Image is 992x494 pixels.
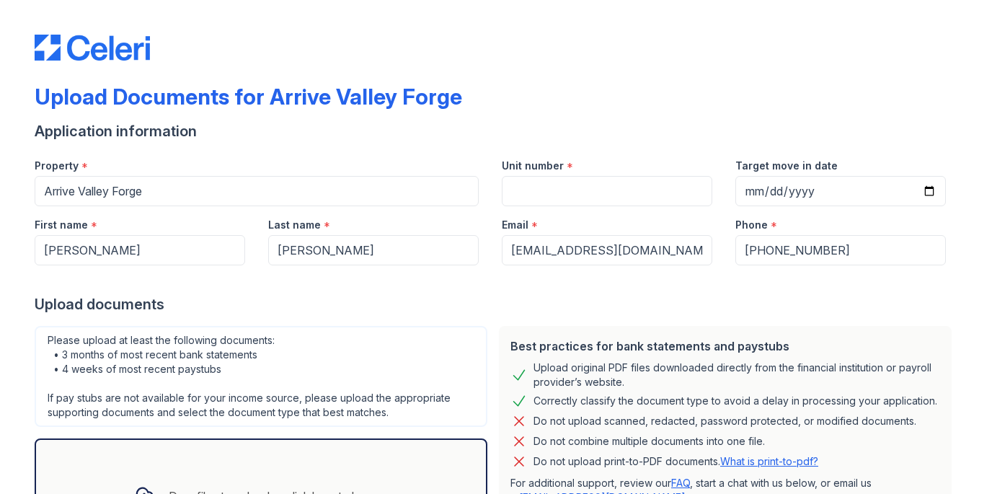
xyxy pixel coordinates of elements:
a: FAQ [671,477,690,489]
label: Property [35,159,79,173]
img: CE_Logo_Blue-a8612792a0a2168367f1c8372b55b34899dd931a85d93a1a3d3e32e68fde9ad4.png [35,35,150,61]
label: Email [502,218,528,232]
label: First name [35,218,88,232]
label: Unit number [502,159,564,173]
div: Do not combine multiple documents into one file. [533,433,765,450]
label: Phone [735,218,768,232]
a: What is print-to-pdf? [720,455,818,467]
div: Do not upload scanned, redacted, password protected, or modified documents. [533,413,916,430]
div: Upload documents [35,294,957,314]
div: Upload original PDF files downloaded directly from the financial institution or payroll provider’... [533,361,940,389]
div: Upload Documents for Arrive Valley Forge [35,84,462,110]
p: Do not upload print-to-PDF documents. [533,454,818,469]
div: Correctly classify the document type to avoid a delay in processing your application. [533,392,937,410]
div: Best practices for bank statements and paystubs [510,338,940,355]
div: Please upload at least the following documents: • 3 months of most recent bank statements • 4 wee... [35,326,487,427]
label: Target move in date [735,159,838,173]
div: Application information [35,121,957,141]
label: Last name [268,218,321,232]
